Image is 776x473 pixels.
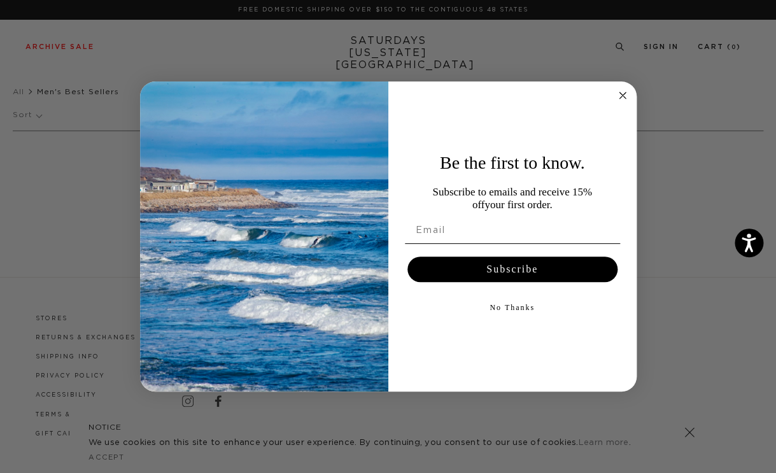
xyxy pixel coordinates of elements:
[440,153,585,173] span: Be the first to know.
[405,295,620,320] button: No Thanks
[615,88,630,103] button: Close dialog
[405,218,620,243] input: Email
[405,243,620,244] img: underline
[432,186,592,198] span: Subscribe to emails and receive 15%
[484,199,552,211] span: your first order.
[407,257,617,282] button: Subscribe
[472,199,485,211] span: off
[140,81,388,392] img: 125c788d-000d-4f3e-b05a-1b92b2a23ec9.jpeg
